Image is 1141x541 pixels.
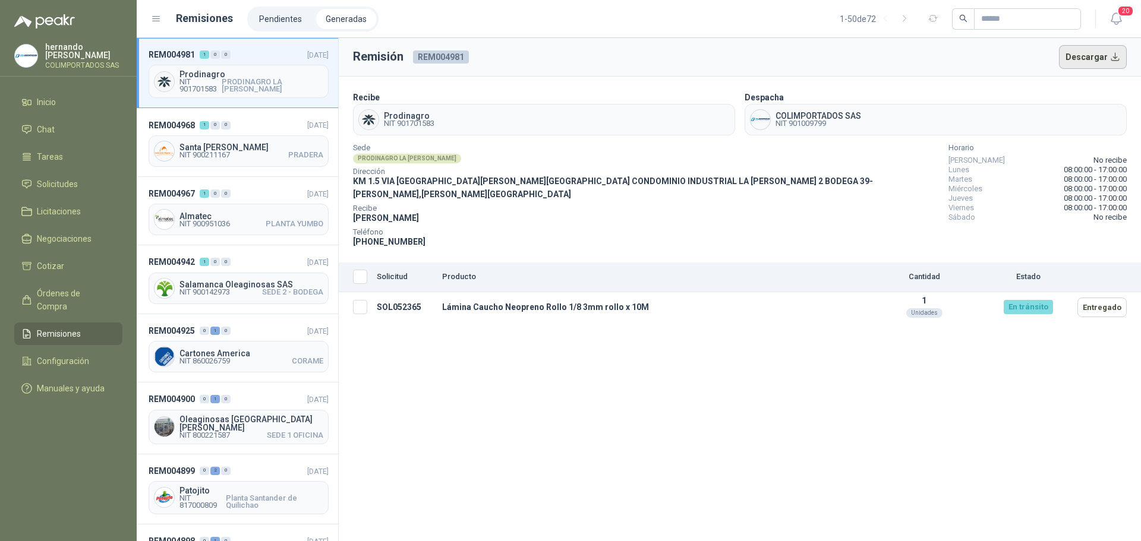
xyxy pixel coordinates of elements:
div: 0 [221,258,231,266]
span: Cotizar [37,260,64,273]
div: 0 [221,50,231,59]
div: 0 [210,121,220,129]
span: [DATE] [307,327,329,336]
span: NIT 900211167 [179,151,230,159]
a: Cotizar [14,255,122,277]
div: 0 [200,327,209,335]
span: [DATE] [307,467,329,476]
h3: Remisión [353,48,404,66]
a: Manuales y ayuda [14,377,122,400]
span: 08:00:00 - 17:00:00 [1064,203,1127,213]
span: Sede [353,145,939,151]
span: CORAME [292,357,323,365]
span: No recibe [1093,213,1127,222]
span: Solicitudes [37,178,78,191]
span: PLANTA YUMBO [266,220,323,227]
span: Configuración [37,355,89,368]
div: 0 [210,258,220,266]
span: Salamanca Oleaginosas SAS [179,280,323,289]
div: 1 [210,327,220,335]
a: Generadas [316,9,376,29]
span: search [959,14,967,23]
img: Company Logo [359,110,379,129]
span: Tareas [37,150,63,163]
div: 1 - 50 de 72 [840,10,914,29]
span: [DATE] [307,121,329,129]
span: REM004900 [149,393,195,406]
span: REM004925 [149,324,195,337]
div: 0 [200,395,209,403]
span: COLIMPORTADOS SAS [776,112,861,120]
img: Company Logo [155,72,174,91]
span: Dirección [353,169,939,175]
a: REM004900010[DATE] Company LogoOleaginosas [GEOGRAPHIC_DATA][PERSON_NAME]NIT 800221587SEDE 1 OFICINA [137,382,338,454]
span: NIT 901701583 [384,120,434,127]
img: Company Logo [155,141,174,161]
span: Almatec [179,212,323,220]
th: Estado [984,262,1073,292]
span: Licitaciones [37,205,81,218]
span: No recibe [1093,156,1127,165]
b: Despacha [745,93,784,102]
div: 0 [221,121,231,129]
span: [PERSON_NAME] [353,213,419,223]
span: Martes [948,175,972,184]
span: 08:00:00 - 17:00:00 [1064,165,1127,175]
span: NIT 901009799 [776,120,861,127]
p: hernando [PERSON_NAME] [45,43,122,59]
span: REM004967 [149,187,195,200]
a: REM004942100[DATE] Company LogoSalamanca Oleaginosas SASNIT 900142973SEDE 2 - BODEGA [137,245,338,314]
a: Órdenes de Compra [14,282,122,318]
img: Company Logo [155,210,174,229]
span: Horario [948,145,1127,151]
div: 1 [200,50,209,59]
a: Configuración [14,350,122,372]
span: Planta Santander de Quilichao [226,495,323,509]
div: 0 [221,189,231,198]
span: Prodinagro [179,70,323,78]
span: Órdenes de Compra [37,287,111,313]
b: Recibe [353,93,380,102]
a: REM004968100[DATE] Company LogoSanta [PERSON_NAME]NIT 900211167PRADERA [137,108,338,176]
span: REM004981 [413,50,469,64]
a: REM004925010[DATE] Company LogoCartones AmericaNIT 860026759CORAME [137,314,338,382]
a: Remisiones [14,322,122,345]
div: 1 [200,121,209,129]
div: 0 [221,327,231,335]
span: Sábado [948,213,975,222]
div: 0 [200,467,209,475]
button: Descargar [1059,45,1127,69]
span: [DATE] [307,395,329,404]
a: REM004899020[DATE] Company LogoPatojitoNIT 817000809Planta Santander de Quilichao [137,454,338,524]
div: 0 [221,395,231,403]
span: PRODINAGRO LA [PERSON_NAME] [222,78,323,93]
img: Company Logo [155,347,174,366]
span: NIT 901701583 [179,78,222,93]
span: Santa [PERSON_NAME] [179,143,323,151]
span: Patojito [179,486,323,495]
p: 1 [869,296,979,305]
span: Inicio [37,96,56,109]
img: Company Logo [155,279,174,298]
a: Negociaciones [14,227,122,250]
span: Jueves [948,194,973,203]
span: [PERSON_NAME] [948,156,1005,165]
img: Company Logo [751,110,770,129]
span: 20 [1117,5,1134,17]
span: REM004942 [149,255,195,268]
span: Prodinagro [384,112,434,120]
th: Solicitud [372,262,437,292]
span: Cartones America [179,349,323,357]
span: Lunes [948,165,969,175]
div: 0 [210,50,220,59]
span: Manuales y ayuda [37,382,105,395]
a: Solicitudes [14,173,122,195]
div: Unidades [906,308,943,318]
span: [DATE] [307,258,329,267]
div: 1 [210,395,220,403]
span: NIT 900951036 [179,220,230,227]
img: Company Logo [155,417,174,436]
span: Viernes [948,203,974,213]
span: Recibe [353,205,939,211]
div: 0 [221,467,231,475]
